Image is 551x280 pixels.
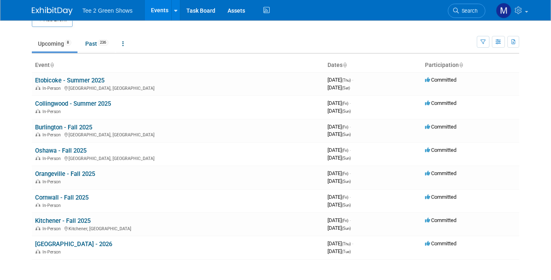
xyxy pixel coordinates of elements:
[42,86,63,91] span: In-Person
[35,86,40,90] img: In-Person Event
[32,7,73,15] img: ExhibitDay
[328,248,351,254] span: [DATE]
[342,101,348,106] span: (Fri)
[342,148,348,153] span: (Fri)
[328,217,351,223] span: [DATE]
[459,8,478,14] span: Search
[35,249,40,253] img: In-Person Event
[35,217,91,224] a: Kitchener - Fall 2025
[35,194,89,201] a: Cornwall - Fall 2025
[35,100,111,107] a: Collingwood - Summer 2025
[350,124,351,130] span: -
[342,171,348,176] span: (Fri)
[342,132,351,137] span: (Sun)
[352,240,353,247] span: -
[342,195,348,200] span: (Fri)
[328,131,351,137] span: [DATE]
[35,225,321,231] div: Kitchener, [GEOGRAPHIC_DATA]
[350,170,351,176] span: -
[42,132,63,138] span: In-Person
[350,147,351,153] span: -
[42,226,63,231] span: In-Person
[328,202,351,208] span: [DATE]
[342,156,351,160] span: (Sun)
[425,77,456,83] span: Committed
[342,125,348,129] span: (Fri)
[35,179,40,183] img: In-Person Event
[342,109,351,113] span: (Sun)
[35,226,40,230] img: In-Person Event
[328,147,351,153] span: [DATE]
[324,58,422,72] th: Dates
[342,242,351,246] span: (Thu)
[342,203,351,207] span: (Sun)
[328,124,351,130] span: [DATE]
[342,78,351,82] span: (Thu)
[328,194,351,200] span: [DATE]
[425,100,456,106] span: Committed
[328,240,353,247] span: [DATE]
[35,240,112,248] a: [GEOGRAPHIC_DATA] - 2026
[328,108,351,114] span: [DATE]
[425,194,456,200] span: Committed
[35,203,40,207] img: In-Person Event
[352,77,353,83] span: -
[35,132,40,136] img: In-Person Event
[82,7,133,14] span: Tee 2 Green Shows
[342,86,350,90] span: (Sat)
[328,178,351,184] span: [DATE]
[342,218,348,223] span: (Fri)
[42,249,63,255] span: In-Person
[97,40,108,46] span: 236
[42,179,63,184] span: In-Person
[342,249,351,254] span: (Tue)
[32,58,324,72] th: Event
[342,226,351,231] span: (Sun)
[42,109,63,114] span: In-Person
[35,131,321,138] div: [GEOGRAPHIC_DATA], [GEOGRAPHIC_DATA]
[35,124,92,131] a: Burlington - Fall 2025
[342,179,351,184] span: (Sun)
[42,156,63,161] span: In-Person
[35,147,86,154] a: Oshawa - Fall 2025
[425,170,456,176] span: Committed
[350,217,351,223] span: -
[459,62,463,68] a: Sort by Participation Type
[448,4,485,18] a: Search
[50,62,54,68] a: Sort by Event Name
[350,100,351,106] span: -
[343,62,347,68] a: Sort by Start Date
[350,194,351,200] span: -
[35,156,40,160] img: In-Person Event
[425,217,456,223] span: Committed
[32,36,77,51] a: Upcoming8
[35,77,104,84] a: Etobicoke - Summer 2025
[496,3,511,18] img: Michael Kruger
[425,147,456,153] span: Committed
[35,84,321,91] div: [GEOGRAPHIC_DATA], [GEOGRAPHIC_DATA]
[328,84,350,91] span: [DATE]
[425,240,456,247] span: Committed
[35,170,95,178] a: Orangeville - Fall 2025
[35,155,321,161] div: [GEOGRAPHIC_DATA], [GEOGRAPHIC_DATA]
[64,40,71,46] span: 8
[42,203,63,208] span: In-Person
[328,100,351,106] span: [DATE]
[79,36,115,51] a: Past236
[422,58,519,72] th: Participation
[328,225,351,231] span: [DATE]
[425,124,456,130] span: Committed
[328,170,351,176] span: [DATE]
[328,77,353,83] span: [DATE]
[35,109,40,113] img: In-Person Event
[328,155,351,161] span: [DATE]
